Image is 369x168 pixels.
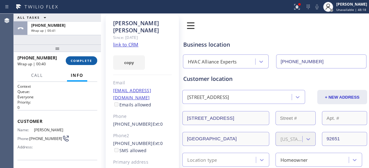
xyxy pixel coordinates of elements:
[17,15,40,20] span: ALL TASKS
[188,58,237,65] div: HVAC Alliance Experts
[71,58,92,63] span: COMPLETE
[17,118,97,124] span: Customer
[113,159,172,166] div: Primary address
[276,54,367,68] input: Phone Number
[113,55,145,70] button: copy
[31,72,43,78] span: Call
[183,40,366,49] div: Business location
[113,41,138,48] a: link to CRM
[29,136,62,141] span: [PHONE_NUMBER]
[187,94,229,101] div: [STREET_ADDRESS]
[153,121,163,127] span: Ext: 0
[276,111,316,125] input: Street #
[336,7,366,12] span: Unavailable | 48:18
[182,111,269,125] input: Address
[113,87,151,100] a: [EMAIL_ADDRESS][DOMAIN_NAME]
[183,75,366,83] div: Customer location
[17,84,97,89] h1: Context
[113,140,153,146] a: [PHONE_NUMBER]
[336,2,367,7] div: [PERSON_NAME]
[17,61,46,67] span: Wrap up | 00:40
[153,140,163,146] span: Ext: 0
[280,156,308,163] div: Homeowner
[17,55,57,61] span: [PHONE_NUMBER]
[31,23,65,28] span: [PHONE_NUMBER]
[313,2,321,11] button: Mute
[113,132,172,139] div: Phone2
[182,17,199,34] img: 0z2ufo+1LK1lpbjt5drc1XD0bnnlpun5fRe3jBXTlaPqG+JvTQggABAgRuCwj6M7qMMI5mZPQW9JGuOgECBAj8BAT92W+QEcb...
[182,132,269,146] input: City
[113,20,172,34] div: [PERSON_NAME] [PERSON_NAME]
[113,121,153,127] a: [PHONE_NUMBER]
[113,79,172,86] div: Email
[17,89,97,94] h2: Queue:
[113,113,172,120] div: Phone
[31,28,56,33] span: Wrap up | 00:41
[17,100,97,105] h2: Priority:
[67,69,87,82] button: Info
[17,128,34,132] span: Name:
[17,136,29,141] span: Phone:
[322,132,367,146] input: ZIP
[17,145,34,149] span: Address:
[17,94,97,100] p: Everyone
[34,128,65,132] span: [PERSON_NAME]
[114,102,118,106] input: Emails allowed
[317,90,367,104] button: + NEW ADDRESS
[17,105,97,110] p: 0
[71,72,84,78] span: Info
[322,111,367,125] input: Apt. #
[66,56,97,65] button: COMPLETE
[113,34,172,41] div: Since: [DATE]
[187,156,217,163] div: Location type
[14,14,52,21] button: ALL TASKS
[27,69,47,82] button: Call
[113,147,146,153] label: SMS allowed
[113,102,151,108] label: Emails allowed
[114,148,118,152] input: SMS allowed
